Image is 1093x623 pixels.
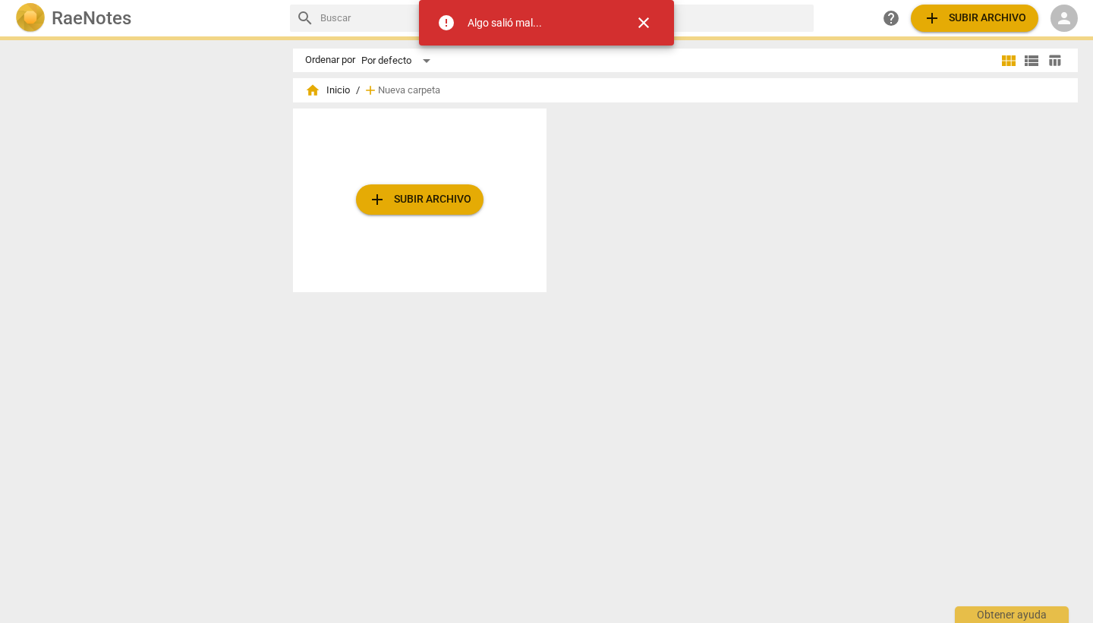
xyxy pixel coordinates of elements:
[15,3,278,33] a: LogoRaeNotes
[378,85,440,96] span: Nueva carpeta
[320,6,808,30] input: Buscar
[363,83,378,98] span: add
[52,8,131,29] h2: RaeNotes
[356,85,360,96] span: /
[635,14,653,32] span: close
[625,5,662,41] button: Cerrar
[368,190,386,209] span: add
[356,184,484,215] button: Subir
[955,606,1069,623] div: Obtener ayuda
[1022,52,1041,70] span: view_list
[305,83,320,98] span: home
[911,5,1038,32] button: Subir
[923,9,1026,27] span: Subir archivo
[923,9,941,27] span: add
[882,9,900,27] span: help
[997,49,1020,72] button: Cuadrícula
[305,55,355,66] div: Ordenar por
[1047,53,1062,68] span: table_chart
[1043,49,1066,72] button: Tabla
[305,83,350,98] span: Inicio
[15,3,46,33] img: Logo
[437,14,455,32] span: error
[361,49,436,73] div: Por defecto
[1055,9,1073,27] span: person
[296,9,314,27] span: search
[1020,49,1043,72] button: Lista
[877,5,905,32] a: Obtener ayuda
[1000,52,1018,70] span: view_module
[468,15,542,31] div: Algo salió mal...
[368,190,471,209] span: Subir archivo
